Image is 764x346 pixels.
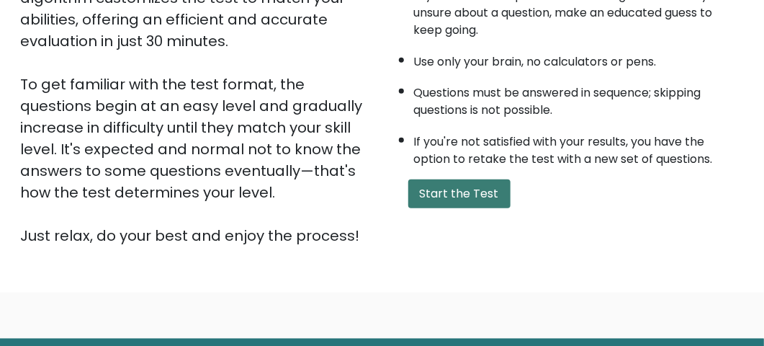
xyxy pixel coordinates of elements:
li: Questions must be answered in sequence; skipping questions is not possible. [414,77,745,119]
li: If you're not satisfied with your results, you have the option to retake the test with a new set ... [414,126,745,168]
li: Use only your brain, no calculators or pens. [414,46,745,71]
button: Start the Test [408,179,511,208]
